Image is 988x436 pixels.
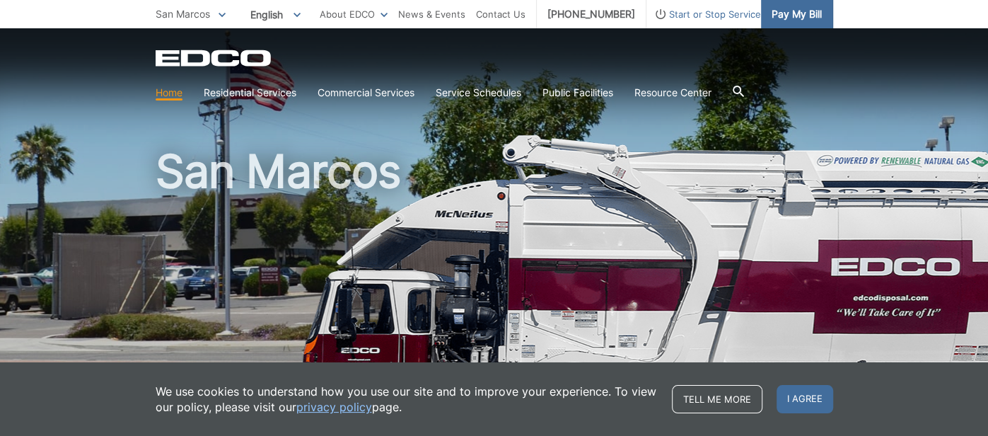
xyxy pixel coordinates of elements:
a: About EDCO [320,6,388,22]
a: Service Schedules [436,85,521,101]
span: I agree [777,385,833,413]
p: We use cookies to understand how you use our site and to improve your experience. To view our pol... [156,384,658,415]
span: San Marcos [156,8,210,20]
a: privacy policy [296,399,372,415]
a: Tell me more [672,385,762,413]
a: Resource Center [634,85,711,101]
a: News & Events [398,6,465,22]
a: Public Facilities [542,85,613,101]
a: Residential Services [204,85,296,101]
a: EDCD logo. Return to the homepage. [156,50,273,67]
a: Contact Us [476,6,525,22]
a: Home [156,85,182,101]
span: English [240,3,311,26]
span: Pay My Bill [772,6,822,22]
a: Commercial Services [318,85,414,101]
